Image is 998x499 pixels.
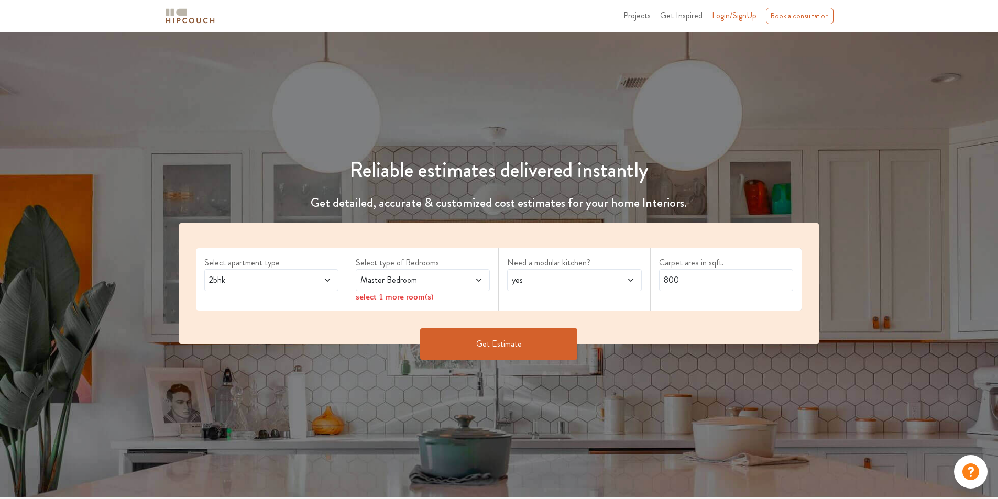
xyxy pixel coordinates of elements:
[207,274,301,286] span: 2bhk
[420,328,577,360] button: Get Estimate
[164,7,216,25] img: logo-horizontal.svg
[356,291,490,302] div: select 1 more room(s)
[204,257,338,269] label: Select apartment type
[766,8,834,24] div: Book a consultation
[659,269,793,291] input: Enter area sqft
[510,274,604,286] span: yes
[358,274,452,286] span: Master Bedroom
[660,9,703,21] span: Get Inspired
[659,257,793,269] label: Carpet area in sqft.
[712,9,756,21] span: Login/SignUp
[356,257,490,269] label: Select type of Bedrooms
[173,195,826,210] h4: Get detailed, accurate & customized cost estimates for your home Interiors.
[164,4,216,28] span: logo-horizontal.svg
[173,158,826,183] h1: Reliable estimates delivered instantly
[623,9,651,21] span: Projects
[507,257,641,269] label: Need a modular kitchen?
